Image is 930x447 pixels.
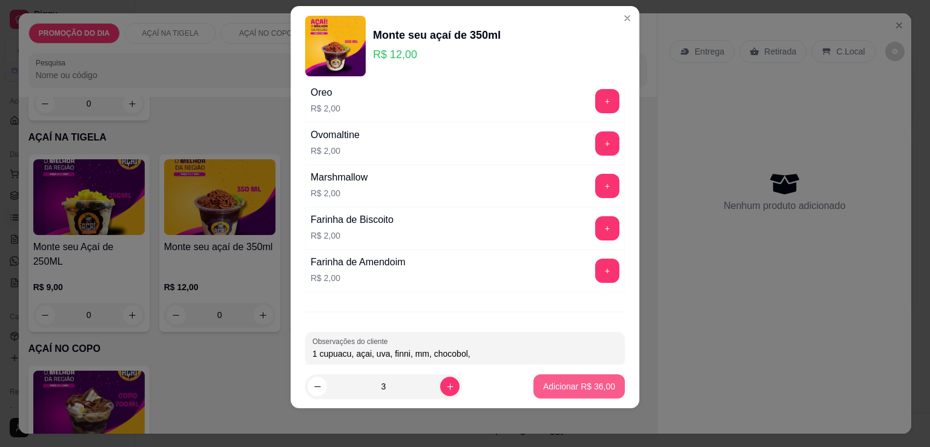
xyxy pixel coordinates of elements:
[373,46,501,63] p: R$ 12,00
[440,377,460,396] button: increase-product-quantity
[595,131,619,156] button: add
[595,174,619,198] button: add
[311,128,360,142] div: Ovomaltine
[311,230,394,242] p: R$ 2,00
[308,377,327,396] button: decrease-product-quantity
[311,213,394,227] div: Farinha de Biscoito
[312,348,618,360] input: Observações do cliente
[312,336,392,346] label: Observações do cliente
[373,27,501,44] div: Monte seu açaí de 350ml
[305,16,366,76] img: product-image
[595,89,619,113] button: add
[311,85,340,100] div: Oreo
[533,374,625,399] button: Adicionar R$ 36,00
[311,255,406,270] div: Farinha de Amendoim
[311,145,360,157] p: R$ 2,00
[311,187,368,199] p: R$ 2,00
[543,380,615,392] p: Adicionar R$ 36,00
[595,216,619,240] button: add
[311,170,368,185] div: Marshmallow
[595,259,619,283] button: add
[618,8,637,28] button: Close
[311,272,406,284] p: R$ 2,00
[311,102,340,114] p: R$ 2,00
